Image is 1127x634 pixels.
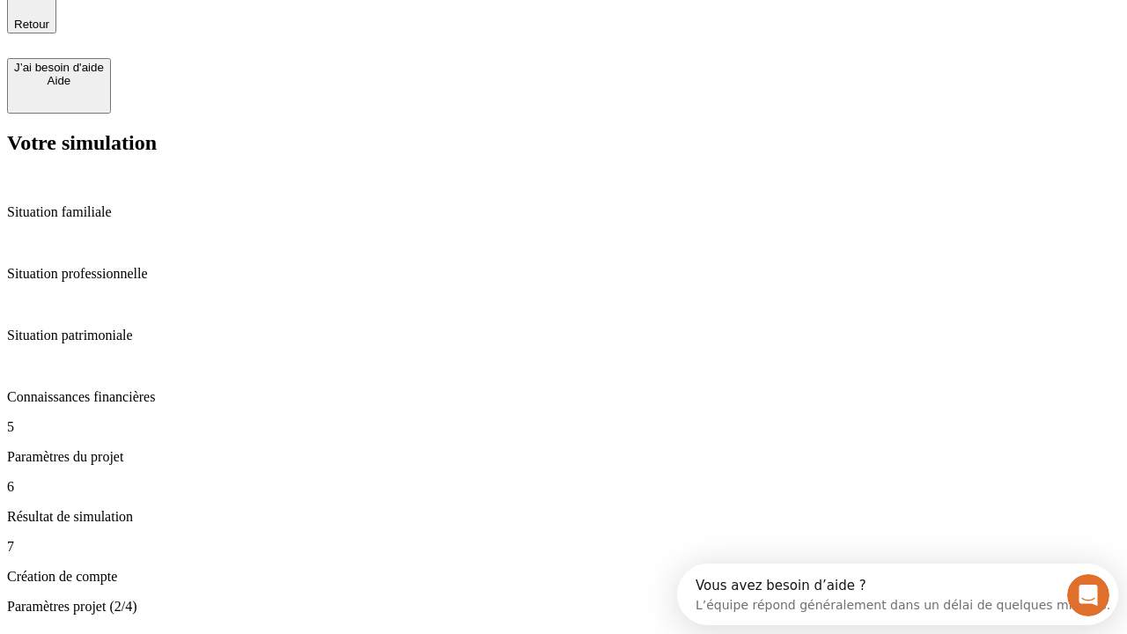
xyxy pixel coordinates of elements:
span: Retour [14,18,49,31]
button: J’ai besoin d'aideAide [7,58,111,114]
div: Aide [14,74,104,87]
p: 5 [7,419,1120,435]
p: Paramètres du projet [7,449,1120,465]
h2: Votre simulation [7,131,1120,155]
p: 6 [7,479,1120,495]
p: Situation familiale [7,204,1120,220]
p: Connaissances financières [7,389,1120,405]
iframe: Intercom live chat [1067,574,1109,616]
p: Paramètres projet (2/4) [7,599,1120,615]
iframe: Intercom live chat discovery launcher [677,564,1118,625]
p: Situation patrimoniale [7,328,1120,343]
div: Ouvrir le Messenger Intercom [7,7,485,55]
div: J’ai besoin d'aide [14,61,104,74]
div: Vous avez besoin d’aide ? [18,15,433,29]
p: 7 [7,539,1120,555]
p: Résultat de simulation [7,509,1120,525]
p: Situation professionnelle [7,266,1120,282]
div: L’équipe répond généralement dans un délai de quelques minutes. [18,29,433,48]
p: Création de compte [7,569,1120,585]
